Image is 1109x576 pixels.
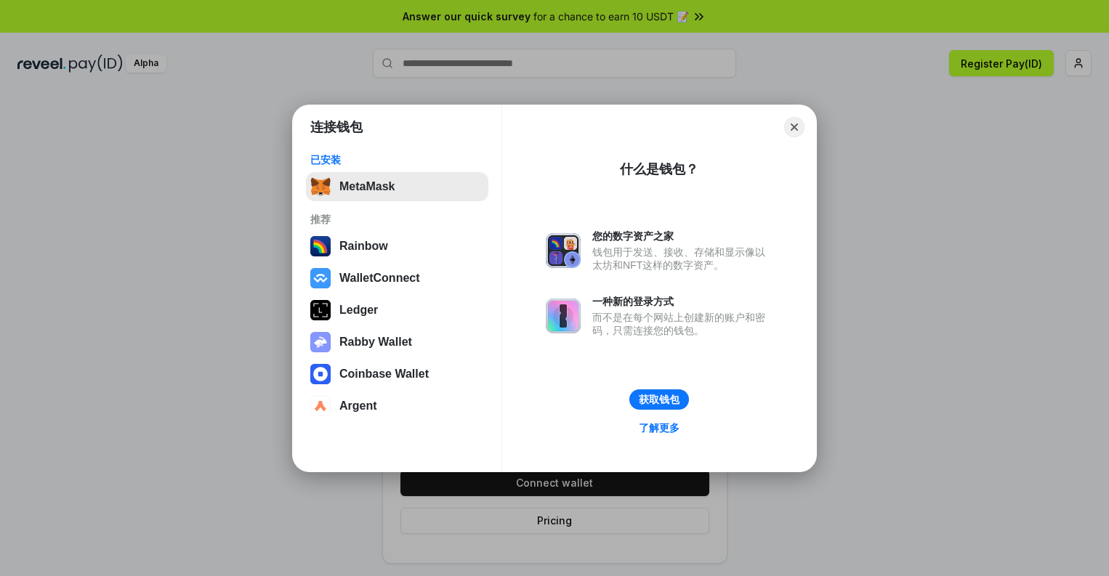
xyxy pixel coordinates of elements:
div: 了解更多 [639,421,679,434]
div: WalletConnect [339,272,420,285]
div: 什么是钱包？ [620,161,698,178]
img: svg+xml,%3Csvg%20width%3D%2228%22%20height%3D%2228%22%20viewBox%3D%220%200%2028%2028%22%20fill%3D... [310,364,331,384]
img: svg+xml,%3Csvg%20xmlns%3D%22http%3A%2F%2Fwww.w3.org%2F2000%2Fsvg%22%20fill%3D%22none%22%20viewBox... [310,332,331,352]
div: 而不是在每个网站上创建新的账户和密码，只需连接您的钱包。 [592,311,773,337]
h1: 连接钱包 [310,118,363,136]
div: Ledger [339,304,378,317]
div: 一种新的登录方式 [592,295,773,308]
img: svg+xml,%3Csvg%20xmlns%3D%22http%3A%2F%2Fwww.w3.org%2F2000%2Fsvg%22%20fill%3D%22none%22%20viewBox... [546,233,581,268]
img: svg+xml,%3Csvg%20xmlns%3D%22http%3A%2F%2Fwww.w3.org%2F2000%2Fsvg%22%20fill%3D%22none%22%20viewBox... [546,299,581,333]
button: Rabby Wallet [306,328,488,357]
div: Coinbase Wallet [339,368,429,381]
button: Rainbow [306,232,488,261]
div: MetaMask [339,180,395,193]
button: 获取钱包 [629,389,689,410]
div: Argent [339,399,377,413]
img: svg+xml,%3Csvg%20width%3D%2228%22%20height%3D%2228%22%20viewBox%3D%220%200%2028%2028%22%20fill%3D... [310,268,331,288]
div: Rabby Wallet [339,336,412,349]
img: svg+xml,%3Csvg%20fill%3D%22none%22%20height%3D%2233%22%20viewBox%3D%220%200%2035%2033%22%20width%... [310,177,331,197]
div: 推荐 [310,213,484,226]
a: 了解更多 [630,418,688,437]
button: Argent [306,392,488,421]
div: 获取钱包 [639,393,679,406]
button: Coinbase Wallet [306,360,488,389]
button: MetaMask [306,172,488,201]
div: 钱包用于发送、接收、存储和显示像以太坊和NFT这样的数字资产。 [592,246,773,272]
div: 您的数字资产之家 [592,230,773,243]
img: svg+xml,%3Csvg%20xmlns%3D%22http%3A%2F%2Fwww.w3.org%2F2000%2Fsvg%22%20width%3D%2228%22%20height%3... [310,300,331,320]
div: Rainbow [339,240,388,253]
button: WalletConnect [306,264,488,293]
button: Ledger [306,296,488,325]
img: svg+xml,%3Csvg%20width%3D%22120%22%20height%3D%22120%22%20viewBox%3D%220%200%20120%20120%22%20fil... [310,236,331,256]
img: svg+xml,%3Csvg%20width%3D%2228%22%20height%3D%2228%22%20viewBox%3D%220%200%2028%2028%22%20fill%3D... [310,396,331,416]
div: 已安装 [310,153,484,166]
button: Close [784,117,804,137]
